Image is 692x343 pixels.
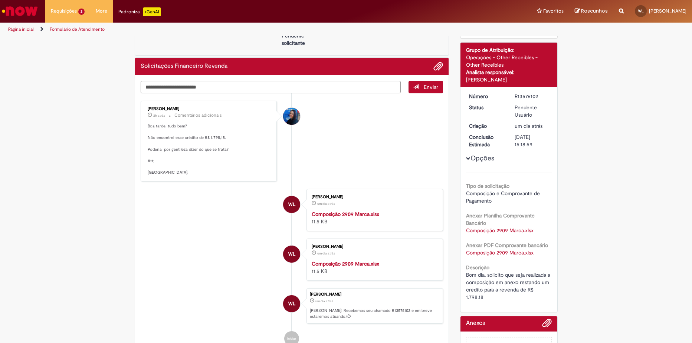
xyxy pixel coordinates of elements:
[312,244,435,249] div: [PERSON_NAME]
[283,246,300,263] div: Walas Luiz
[310,308,439,319] p: [PERSON_NAME]! Recebemos seu chamado R13576102 e em breve estaremos atuando.
[148,107,271,111] div: [PERSON_NAME]
[50,26,105,32] a: Formulário de Atendimento
[466,183,509,189] b: Tipo de solicitação
[310,292,439,297] div: [PERSON_NAME]
[463,104,509,111] dt: Status
[466,190,541,204] span: Composição e Comprovante de Pagamento
[515,123,542,129] time: 29/09/2025 11:18:58
[317,251,335,256] time: 29/09/2025 11:17:41
[1,4,39,19] img: ServiceNow
[174,112,222,119] small: Comentários adicionais
[638,9,644,13] span: WL
[463,133,509,148] dt: Conclusão Estimada
[283,196,300,213] div: Walas Luiz
[515,104,549,119] div: Pendente Usuário
[51,7,77,15] span: Requisições
[466,76,552,83] div: [PERSON_NAME]
[141,81,401,93] textarea: Digite sua mensagem aqui...
[424,84,438,90] span: Enviar
[515,93,549,100] div: R13576102
[312,260,435,275] div: 11.5 KB
[148,123,271,176] p: Boa tarde, tudo bem? Não encontrei esse crédito de R$ 1.798,18. Poderia por gentileza dizer do qu...
[153,113,165,118] span: 2h atrás
[312,260,379,267] a: Composição 2909 Marca.xlsx
[317,251,335,256] span: um dia atrás
[466,69,552,76] div: Analista responsável:
[466,54,552,69] div: Operações - Other Receibles - Other Receibles
[463,122,509,130] dt: Criação
[542,318,552,332] button: Adicionar anexos
[466,242,548,249] b: Anexar PDF Comprovante bancário
[315,299,333,303] span: um dia atrás
[466,46,552,54] div: Grupo de Atribuição:
[6,23,456,36] ul: Trilhas de página
[463,93,509,100] dt: Número
[649,8,686,14] span: [PERSON_NAME]
[315,299,333,303] time: 29/09/2025 11:18:58
[466,264,489,271] b: Descrição
[288,295,295,313] span: WL
[143,7,161,16] p: +GenAi
[8,26,34,32] a: Página inicial
[515,133,549,148] div: [DATE] 15:18:59
[581,7,608,14] span: Rascunhos
[283,295,300,312] div: Walas Luiz
[317,202,335,206] span: um dia atrás
[466,249,534,256] a: Download de Composição 2909 Marca.xlsx
[141,63,227,70] h2: Solicitações Financeiro Revenda Histórico de tíquete
[288,245,295,263] span: WL
[275,32,311,47] p: Pendente solicitante
[118,7,161,16] div: Padroniza
[78,9,85,15] span: 2
[466,227,534,234] a: Download de Composição 2909 Marca.xlsx
[317,202,335,206] time: 29/09/2025 11:17:47
[96,7,107,15] span: More
[466,272,552,300] span: Bom dia, solicito que seja realizada a composição em anexo restando um credito para a revenda de ...
[141,288,443,324] li: Walas Luiz
[433,61,443,71] button: Adicionar anexos
[288,196,295,213] span: WL
[466,320,485,327] h2: Anexos
[575,8,608,15] a: Rascunhos
[466,212,535,226] b: Anexar Planilha Comprovante Bancário
[543,7,564,15] span: Favoritos
[409,81,443,93] button: Enviar
[312,195,435,199] div: [PERSON_NAME]
[283,108,300,125] div: Luana Albuquerque
[515,122,549,130] div: 29/09/2025 11:18:58
[312,210,435,225] div: 11.5 KB
[153,113,165,118] time: 30/09/2025 14:12:02
[312,211,379,217] a: Composição 2909 Marca.xlsx
[515,123,542,129] span: um dia atrás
